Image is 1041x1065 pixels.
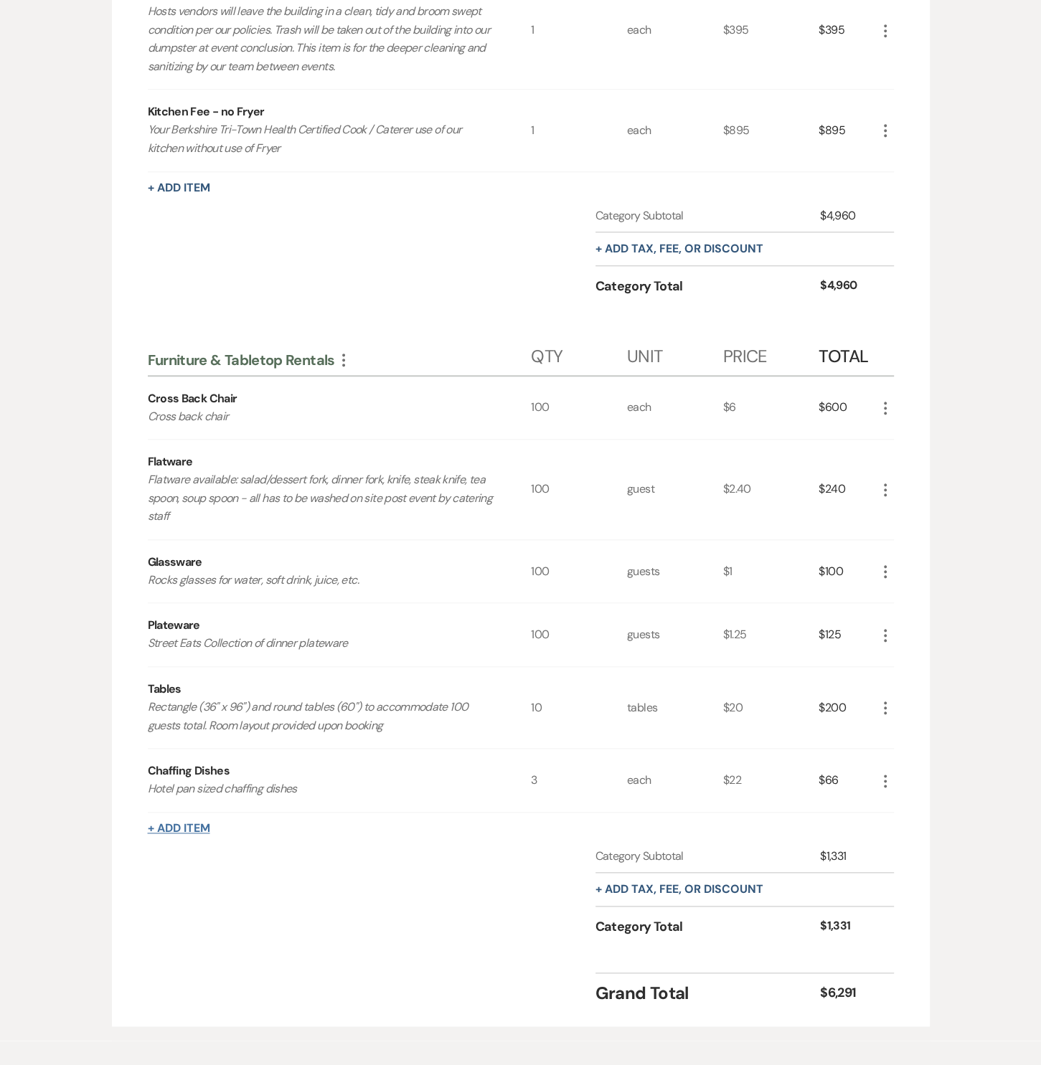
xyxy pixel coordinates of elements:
[148,823,210,834] button: + Add Item
[820,277,876,296] div: $4,960
[148,634,493,653] p: Street Eats Collection of dinner plateware
[531,603,627,666] div: 100
[148,762,230,780] div: Chaffing Dishes
[148,617,200,634] div: Plateware
[531,332,627,375] div: Qty
[723,667,819,748] div: $20
[148,390,237,407] div: Cross Back Chair
[148,2,493,75] p: Hosts vendors will leave the building in a clean, tidy and broom swept condition per our policies...
[627,377,723,440] div: each
[723,749,819,812] div: $22
[595,980,821,1006] div: Grand Total
[531,749,627,812] div: 3
[148,103,265,120] div: Kitchen Fee - no Fryer
[148,351,532,369] div: Furniture & Tabletop Rentals
[595,848,821,865] div: Category Subtotal
[723,90,819,171] div: $895
[148,571,493,590] p: Rocks glasses for water, soft drink, juice, etc.
[819,603,876,666] div: $125
[723,332,819,375] div: Price
[819,332,876,375] div: Total
[627,332,723,375] div: Unit
[723,540,819,603] div: $1
[627,749,723,812] div: each
[820,983,876,1003] div: $6,291
[531,90,627,171] div: 1
[819,377,876,440] div: $600
[148,120,493,157] p: Your Berkshire Tri-Town Health Certified Cook / Caterer use of our kitchen without use of Fryer
[595,207,821,224] div: Category Subtotal
[148,453,193,470] div: Flatware
[820,207,876,224] div: $4,960
[595,277,821,296] div: Category Total
[819,540,876,603] div: $100
[595,917,821,937] div: Category Total
[148,407,493,426] p: Cross back chair
[148,182,210,194] button: + Add Item
[531,377,627,440] div: 100
[627,90,723,171] div: each
[819,667,876,748] div: $200
[148,554,202,571] div: Glassware
[595,243,763,255] button: + Add tax, fee, or discount
[820,917,876,937] div: $1,331
[148,698,493,734] p: Rectangle (36" x 96") and round tables (60") to accommodate 100 guests total. Room layout provide...
[723,377,819,440] div: $6
[819,749,876,812] div: $66
[627,667,723,748] div: tables
[627,603,723,666] div: guests
[627,540,723,603] div: guests
[723,440,819,539] div: $2.40
[819,440,876,539] div: $240
[148,780,493,798] p: Hotel pan sized chaffing dishes
[820,848,876,865] div: $1,331
[148,681,182,698] div: Tables
[819,90,876,171] div: $895
[531,440,627,539] div: 100
[148,470,493,526] p: Flatware available: salad/dessert fork, dinner fork, knife, steak knife, tea spoon, soup spoon - ...
[531,540,627,603] div: 100
[627,440,723,539] div: guest
[595,884,763,895] button: + Add tax, fee, or discount
[531,667,627,748] div: 10
[723,603,819,666] div: $1.25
